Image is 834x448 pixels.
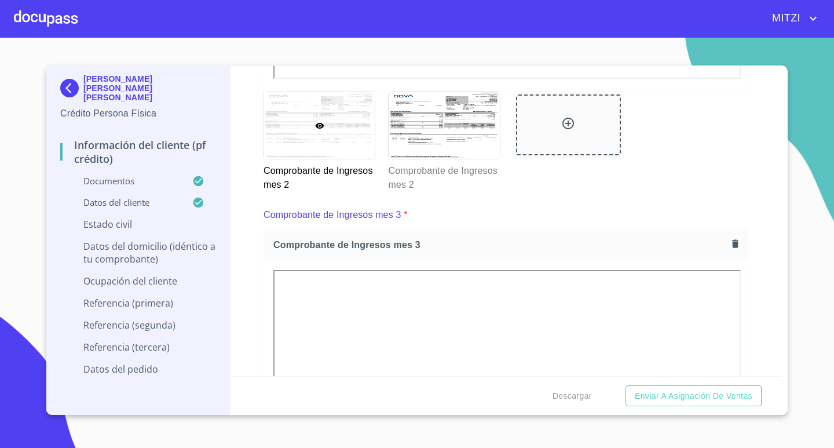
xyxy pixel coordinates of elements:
[60,240,216,265] p: Datos del domicilio (idéntico a tu comprobante)
[83,74,216,102] p: [PERSON_NAME] [PERSON_NAME] [PERSON_NAME]
[60,79,83,97] img: Docupass spot blue
[389,92,499,159] img: Comprobante de Ingresos mes 2
[548,385,597,407] button: Descargar
[635,389,752,403] span: Enviar a Asignación de Ventas
[60,74,216,107] div: [PERSON_NAME] [PERSON_NAME] [PERSON_NAME]
[60,138,216,166] p: Información del cliente (PF crédito)
[60,196,192,208] p: Datos del cliente
[60,363,216,376] p: Datos del pedido
[60,275,216,287] p: Ocupación del Cliente
[763,9,820,28] button: account of current user
[273,239,727,251] span: Comprobante de Ingresos mes 3
[60,175,192,187] p: Documentos
[60,218,216,231] p: Estado Civil
[60,297,216,309] p: Referencia (primera)
[388,159,499,192] p: Comprobante de Ingresos mes 2
[60,341,216,354] p: Referencia (tercera)
[553,389,592,403] span: Descargar
[60,319,216,332] p: Referencia (segunda)
[763,9,806,28] span: MITZI
[264,208,401,222] p: Comprobante de Ingresos mes 3
[60,107,216,121] p: Crédito Persona Física
[625,385,762,407] button: Enviar a Asignación de Ventas
[264,159,374,192] p: Comprobante de Ingresos mes 2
